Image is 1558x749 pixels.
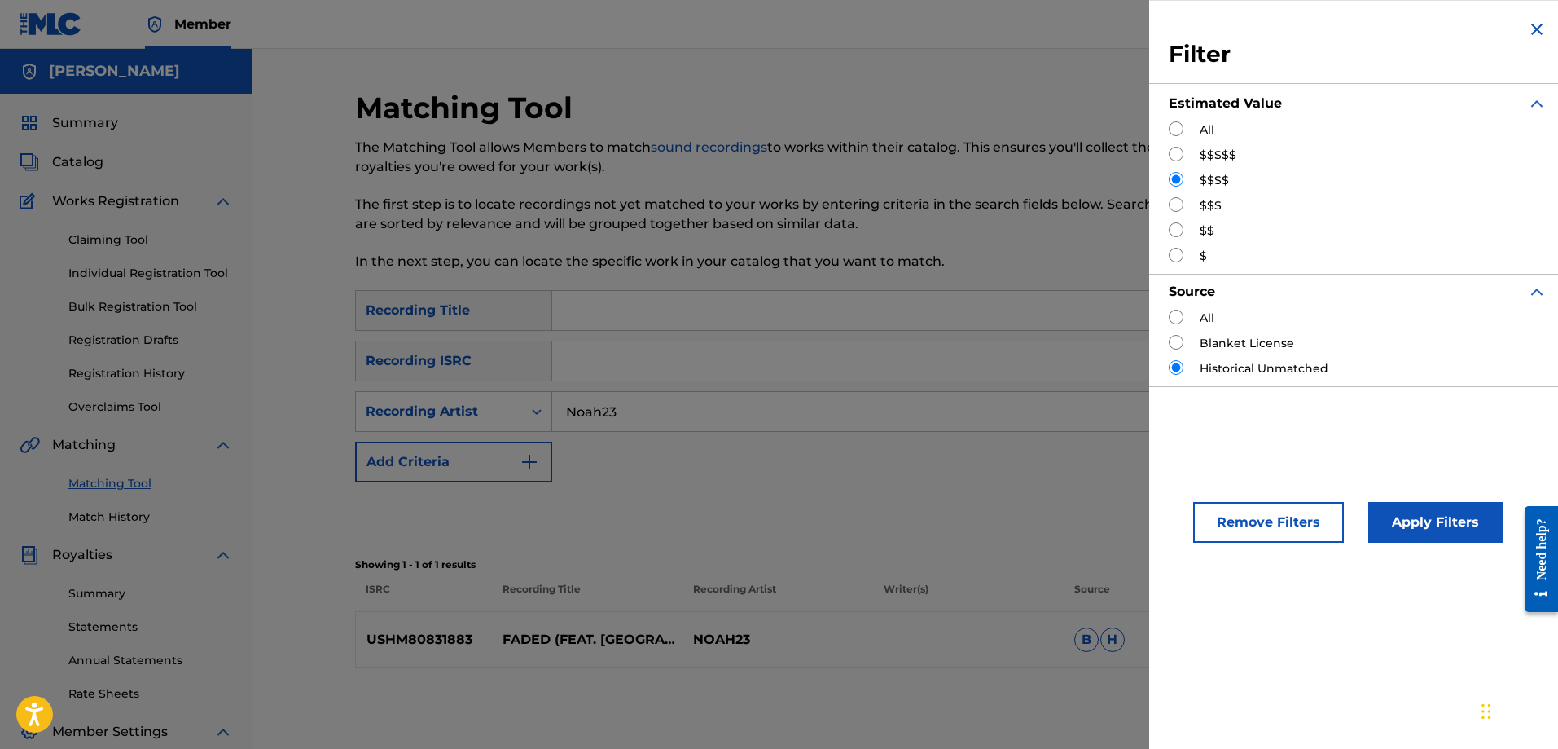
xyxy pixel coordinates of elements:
label: $$$$ [1200,172,1229,189]
p: ISRC [355,582,492,611]
span: B [1074,628,1099,652]
p: Showing 1 - 1 of 1 results [355,557,1456,572]
a: Matching Tool [68,475,233,492]
img: Catalog [20,152,39,172]
span: Catalog [52,152,103,172]
span: Summary [52,113,118,133]
img: expand [1527,94,1547,113]
span: Member Settings [52,722,168,742]
label: Historical Unmatched [1200,360,1328,377]
form: Search Form [355,290,1456,548]
img: expand [213,435,233,455]
label: $$$ [1200,197,1222,214]
a: CatalogCatalog [20,152,103,172]
p: FADED (FEAT. [GEOGRAPHIC_DATA]) [492,630,682,650]
img: close [1527,20,1547,39]
a: SummarySummary [20,113,118,133]
strong: Source [1169,284,1215,299]
p: In the next step, you can locate the specific work in your catalog that you want to match. [355,252,1203,271]
p: Recording Artist [682,582,873,611]
div: Drag [1481,687,1491,736]
img: 9d2ae6d4665cec9f34b9.svg [520,452,539,472]
img: Top Rightsholder [145,15,165,34]
img: Works Registration [20,192,41,211]
span: Matching [52,435,116,455]
a: Statements [68,619,233,636]
span: Works Registration [52,192,179,211]
img: Royalties [20,545,39,565]
button: Remove Filters [1193,502,1344,543]
img: Member Settings [20,722,39,742]
a: sound recordings [651,139,767,155]
p: Source [1074,582,1110,611]
a: Summary [68,585,233,602]
img: Summary [20,113,39,133]
button: Apply Filters [1368,502,1503,543]
a: Individual Registration Tool [68,265,233,282]
img: Accounts [20,62,39,82]
p: USHM80831883 [356,630,493,650]
span: Royalties [52,545,112,565]
a: Match History [68,509,233,526]
img: Matching [20,435,40,455]
label: All [1200,121,1214,139]
strong: Estimated Value [1169,95,1282,111]
a: Registration History [68,365,233,382]
a: Annual Statements [68,652,233,669]
a: Registration Drafts [68,332,233,349]
span: H [1100,628,1125,652]
p: The first step is to locate recordings not yet matched to your works by entering criteria in the ... [355,195,1203,234]
a: Bulk Registration Tool [68,298,233,315]
label: $$$$$ [1200,147,1236,164]
label: Blanket License [1200,335,1294,352]
img: expand [1527,282,1547,302]
p: Writer(s) [873,582,1064,611]
img: expand [213,192,233,211]
h2: Matching Tool [355,90,581,126]
a: Overclaims Tool [68,399,233,416]
iframe: Resource Center [1512,494,1558,625]
label: All [1200,310,1214,327]
img: MLC Logo [20,12,82,36]
p: Recording Title [491,582,682,611]
img: expand [213,722,233,742]
a: Rate Sheets [68,685,233,703]
a: Claiming Tool [68,231,233,249]
label: $ [1200,248,1207,265]
p: NOAH23 [682,630,873,650]
button: Add Criteria [355,442,552,482]
iframe: Chat Widget [1477,671,1558,749]
span: Member [174,15,231,33]
h3: Filter [1169,40,1547,69]
img: expand [213,545,233,565]
p: The Matching Tool allows Members to match to works within their catalog. This ensures you'll coll... [355,138,1203,177]
label: $$ [1200,222,1214,240]
h5: Noah Brickley [49,62,180,81]
div: Recording Artist [366,402,512,421]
